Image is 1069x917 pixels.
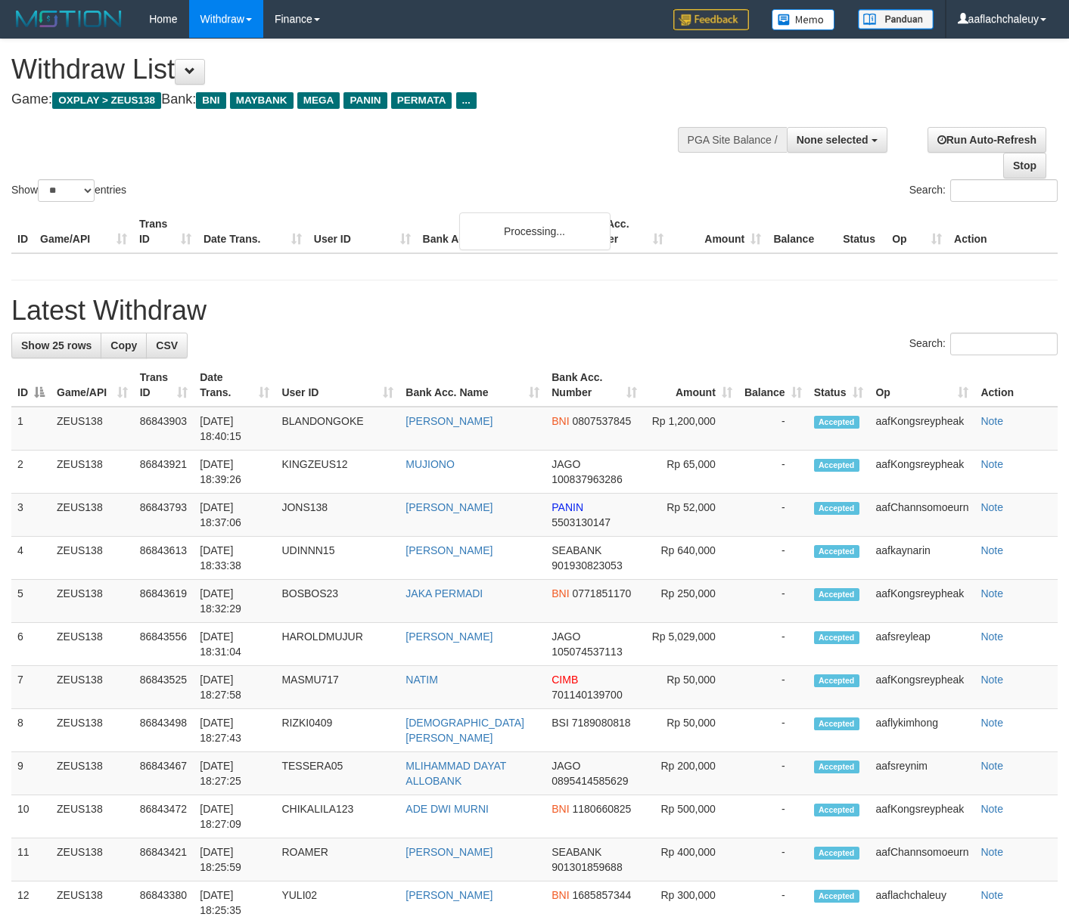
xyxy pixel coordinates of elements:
[11,179,126,202] label: Show entries
[869,623,974,666] td: aafsreyleap
[869,795,974,838] td: aafKongsreypheak
[194,709,275,752] td: [DATE] 18:27:43
[814,804,859,816] span: Accepted
[391,92,452,109] span: PERMATA
[51,666,134,709] td: ZEUS138
[134,407,194,451] td: 86843903
[552,846,601,858] span: SEABANK
[197,210,308,253] th: Date Trans.
[572,717,631,729] span: Copy 7189080818 to clipboard
[194,752,275,795] td: [DATE] 18:27:25
[980,889,1003,901] a: Note
[275,666,399,709] td: MASMU717
[673,9,749,30] img: Feedback.jpg
[738,537,808,580] td: -
[814,847,859,860] span: Accepted
[980,803,1003,815] a: Note
[194,666,275,709] td: [DATE] 18:27:58
[552,473,622,485] span: Copy 100837963286 to clipboard
[297,92,340,109] span: MEGA
[552,630,580,643] span: JAGO
[950,179,1058,202] input: Search:
[980,674,1003,686] a: Note
[406,415,493,427] a: [PERSON_NAME]
[194,623,275,666] td: [DATE] 18:31:04
[814,631,859,644] span: Accepted
[814,890,859,903] span: Accepted
[643,451,738,494] td: Rp 65,000
[643,537,738,580] td: Rp 640,000
[738,752,808,795] td: -
[134,623,194,666] td: 86843556
[980,458,1003,470] a: Note
[950,333,1058,355] input: Search:
[275,364,399,407] th: User ID: activate to sort column ascending
[552,587,569,599] span: BNI
[51,752,134,795] td: ZEUS138
[909,333,1058,355] label: Search:
[552,889,569,901] span: BNI
[738,795,808,838] td: -
[196,92,225,109] span: BNI
[51,838,134,881] td: ZEUS138
[814,459,859,472] span: Accepted
[11,580,51,623] td: 5
[572,210,670,253] th: Bank Acc. Number
[552,516,611,528] span: Copy 5503130147 to clipboard
[417,210,573,253] th: Bank Acc. Name
[51,451,134,494] td: ZEUS138
[230,92,294,109] span: MAYBANK
[11,838,51,881] td: 11
[52,92,161,109] span: OXPLAY > ZEUS138
[738,364,808,407] th: Balance: activate to sort column ascending
[670,210,767,253] th: Amount
[51,407,134,451] td: ZEUS138
[572,889,631,901] span: Copy 1685857344 to clipboard
[572,587,631,599] span: Copy 0771851170 to clipboard
[738,666,808,709] td: -
[869,494,974,537] td: aafChannsomoeurn
[643,795,738,838] td: Rp 500,000
[858,9,934,29] img: panduan.png
[552,717,569,729] span: BSI
[101,333,147,358] a: Copy
[11,296,1058,326] h1: Latest Withdraw
[572,415,631,427] span: Copy 0807537845 to clipboard
[928,127,1046,153] a: Run Auto-Refresh
[980,415,1003,427] a: Note
[406,630,493,643] a: [PERSON_NAME]
[869,709,974,752] td: aaflykimhong
[552,415,569,427] span: BNI
[406,458,455,470] a: MUJIONO
[814,588,859,601] span: Accepted
[948,210,1058,253] th: Action
[133,210,197,253] th: Trans ID
[980,760,1003,772] a: Note
[275,623,399,666] td: HAROLDMUJUR
[406,501,493,513] a: [PERSON_NAME]
[886,210,948,253] th: Op
[406,544,493,556] a: [PERSON_NAME]
[552,674,578,686] span: CIMB
[814,545,859,558] span: Accepted
[134,838,194,881] td: 86843421
[11,8,126,30] img: MOTION_logo.png
[399,364,545,407] th: Bank Acc. Name: activate to sort column ascending
[11,494,51,537] td: 3
[552,689,622,701] span: Copy 701140139700 to clipboard
[11,537,51,580] td: 4
[156,339,178,352] span: CSV
[134,666,194,709] td: 86843525
[51,494,134,537] td: ZEUS138
[194,537,275,580] td: [DATE] 18:33:38
[459,212,611,250] div: Processing...
[808,364,870,407] th: Status: activate to sort column ascending
[11,333,101,358] a: Show 25 rows
[194,364,275,407] th: Date Trans.: activate to sort column ascending
[869,752,974,795] td: aafsreynim
[275,795,399,838] td: CHIKALILA123
[869,580,974,623] td: aafKongsreypheak
[552,760,580,772] span: JAGO
[738,709,808,752] td: -
[814,717,859,730] span: Accepted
